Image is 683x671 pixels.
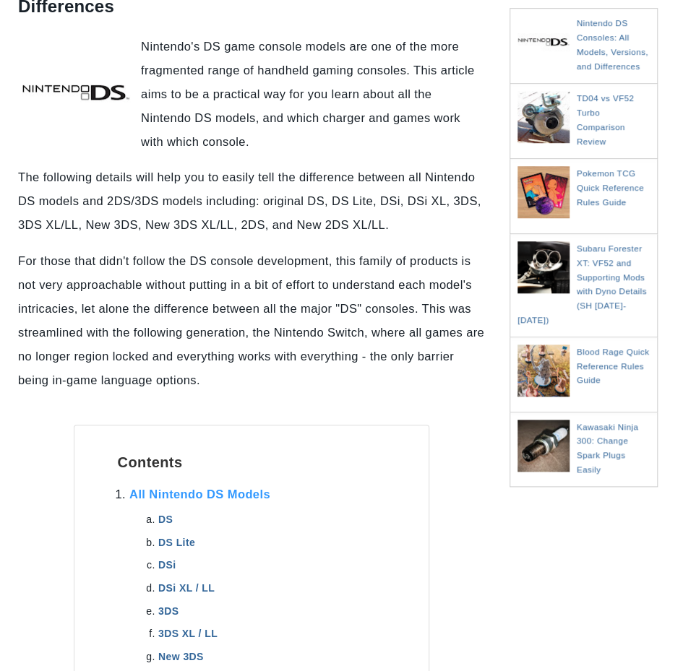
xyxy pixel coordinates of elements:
a: 3DS XL / LL [158,628,218,639]
a: DSi [158,559,176,571]
a: Kawasaki Ninja 300: Change Spark Plugs Easily [577,422,639,475]
h2: Contents [118,454,385,471]
a: Nintendo DS Consoles: All Models, Versions, and Differences [577,18,648,71]
a: TD04 vs VF52 Turbo Comparison Review [577,93,635,146]
img: Pokemon TCG Quick Reference Rules Guide [517,166,573,218]
a: 3DS [158,605,179,617]
a: DS [158,514,173,525]
img: Nintendo DS Consoles: All Models, Versions, and Differences [517,16,573,68]
img: Kawasaki Ninja 300: Change Spark Plugs Easily [517,420,573,472]
p: For those that didn't follow the DS console development, this family of products is not very appr... [18,249,484,392]
img: Blood Rage Quick Reference Rules Guide [517,345,573,397]
iframe: Advertisement [510,508,654,653]
p: The following details will help you to easily tell the difference between all Nintendo DS models ... [18,165,484,237]
a: Subaru Forester XT: VF52 and Supporting Mods with Dyno Details (SH [DATE]-[DATE]) [517,243,647,324]
a: Pokemon TCG Quick Reference Rules Guide [577,168,644,207]
img: Subaru Forester XT: VF52 and Supporting Mods with Dyno Details (SH 2008-2012) [517,241,573,293]
a: DS Lite [158,537,195,548]
img: DESCRIPTION [22,38,130,147]
a: New 3DS [158,651,204,662]
a: DSi XL / LL [158,582,215,594]
a: Blood Rage Quick Reference Rules Guide [577,347,650,385]
p: Nintendo's DS game console models are one of the more fragmented range of handheld gaming console... [18,35,484,154]
a: All Nintendo DS Models [129,488,270,501]
img: TD04 vs VF52 Turbo Comparison Review [517,91,573,143]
